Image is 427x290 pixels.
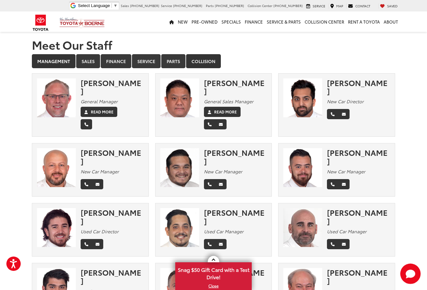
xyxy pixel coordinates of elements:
[327,109,338,119] a: Phone
[265,11,303,32] a: Service & Parts: Opens in a new tab
[243,11,265,32] a: Finance
[204,168,242,175] em: New Car Manager
[176,11,190,32] a: New
[327,208,390,225] div: [PERSON_NAME]
[283,78,322,117] img: Aman Shiekh
[400,264,421,284] svg: Start Chat
[283,148,322,187] img: Aaron Cooper
[204,239,215,249] a: Phone
[160,208,199,247] img: Larry Horn
[130,3,159,8] span: [PHONE_NUMBER]
[327,179,338,189] a: Phone
[215,119,227,129] a: Email
[160,148,199,187] img: Jerry Gomez
[273,3,303,8] span: [PHONE_NUMBER]
[305,4,327,9] a: Service
[81,239,92,249] a: Phone
[121,3,129,8] span: Sales
[78,3,110,8] span: Select Language
[101,54,131,68] a: Finance
[220,11,243,32] a: Specials
[327,228,366,235] em: Used Car Manager
[81,98,118,105] em: General Manager
[327,148,390,165] div: [PERSON_NAME]
[81,107,117,117] a: Read More
[81,78,144,95] div: [PERSON_NAME]
[78,3,118,8] a: Select Language​
[327,239,338,249] a: Phone
[37,148,76,187] img: Sam Abraham
[37,208,76,247] img: David Padilla
[329,4,345,9] a: Map
[161,3,172,8] span: Service
[327,78,390,95] div: [PERSON_NAME]
[215,239,227,249] a: Email
[338,109,350,119] a: Email
[112,3,112,8] span: ​
[32,54,395,69] div: Department Tabs
[283,208,322,247] img: Gregg Dickey
[81,228,119,235] em: Used Car Director
[32,54,76,68] a: Management
[81,179,92,189] a: Phone
[355,4,370,8] span: Contact
[338,239,350,249] a: Email
[81,148,144,165] div: [PERSON_NAME]
[204,119,215,129] a: Phone
[327,168,365,175] em: New Car Manager
[214,109,237,115] label: Read More
[37,78,76,117] img: Chris Franklin
[327,98,364,105] em: New Car Director
[206,3,214,8] span: Parts
[204,179,215,189] a: Phone
[346,4,372,9] a: Contact
[92,179,103,189] a: Email
[248,3,272,8] span: Collision Center
[336,4,343,8] span: Map
[59,17,105,28] img: Vic Vaughan Toyota of Boerne
[400,264,421,284] button: Toggle Chat Window
[204,208,267,225] div: [PERSON_NAME]
[303,11,346,32] a: Collision Center
[92,239,103,249] a: Email
[378,4,399,9] a: My Saved Vehicles
[382,11,400,32] a: About
[81,168,119,175] em: New Car Manager
[76,54,100,68] a: Sales
[81,119,92,129] a: Phone
[387,4,398,8] span: Saved
[81,208,144,225] div: [PERSON_NAME]
[204,148,267,165] div: [PERSON_NAME]
[204,78,267,95] div: [PERSON_NAME]
[204,228,243,235] em: Used Car Manager
[173,3,202,8] span: [PHONE_NUMBER]
[176,263,251,282] span: Snag $50 Gift Card with a Test Drive!
[32,38,395,51] h1: Meet Our Staff
[215,179,227,189] a: Email
[204,98,253,105] em: General Sales Manager
[167,11,176,32] a: Home
[215,3,244,8] span: [PHONE_NUMBER]
[186,54,221,68] a: Collision
[113,3,118,8] span: ▼
[132,54,161,68] a: Service
[190,11,220,32] a: Pre-Owned
[338,179,350,189] a: Email
[346,11,382,32] a: Rent a Toyota
[91,109,113,115] label: Read More
[327,268,390,285] div: [PERSON_NAME]
[81,268,144,285] div: [PERSON_NAME]
[29,12,53,33] img: Toyota
[313,4,325,8] span: Service
[161,54,185,68] a: Parts
[160,78,199,117] img: Tuan Tran
[204,107,241,117] a: Read More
